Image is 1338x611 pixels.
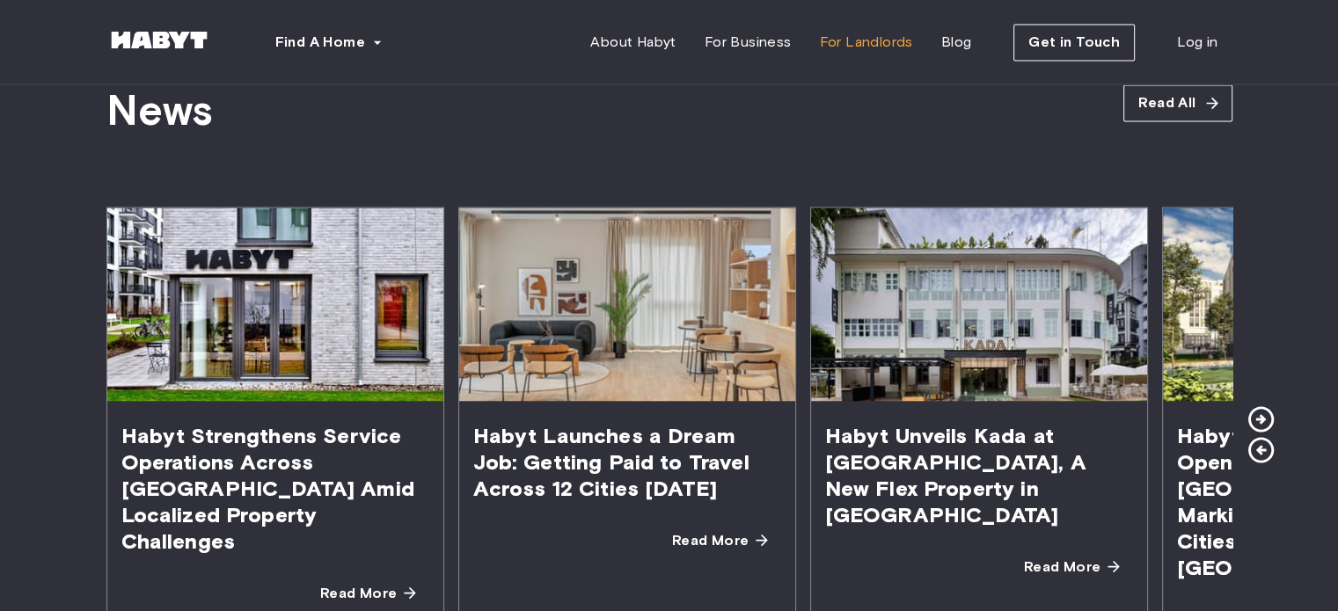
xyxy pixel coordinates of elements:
button: Find A Home [261,25,397,60]
span: Read More [320,582,398,603]
a: Read All [1123,84,1232,121]
span: About Habyt [590,32,676,53]
a: Log in [1163,25,1232,60]
a: For Landlords [805,25,926,60]
span: Read More [1024,556,1101,577]
a: Read More [306,575,429,610]
span: Log in [1177,32,1217,53]
span: Habyt Strengthens Service Operations Across [GEOGRAPHIC_DATA] Amid Localized Property Challenges [107,401,443,575]
span: Habyt Unveils Kada at [GEOGRAPHIC_DATA], A New Flex Property in [GEOGRAPHIC_DATA] [811,401,1147,549]
span: Read More [672,529,749,550]
a: For Business [691,25,806,60]
a: Read More [658,522,781,557]
span: Habyt Launches a Dream Job: Getting Paid to Travel Across 12 Cities [DATE] [459,401,795,522]
span: News [106,84,213,136]
span: Blog [941,32,972,53]
span: Get in Touch [1028,32,1120,53]
a: Read More [1010,549,1133,584]
span: Read All [1138,92,1195,113]
button: Get in Touch [1013,24,1135,61]
span: For Landlords [819,32,912,53]
span: Find A Home [275,32,365,53]
a: Blog [927,25,986,60]
img: Habyt [106,31,212,48]
a: About Habyt [576,25,690,60]
span: For Business [705,32,792,53]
